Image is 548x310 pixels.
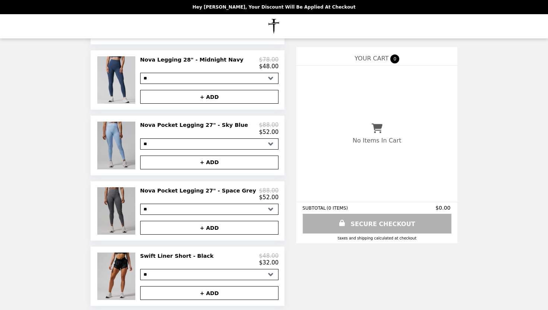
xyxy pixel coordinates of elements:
[259,56,279,63] p: $78.00
[140,286,279,300] button: + ADD
[259,187,279,194] p: $88.00
[259,122,279,128] p: $88.00
[97,253,137,300] img: Swift Liner Short - Black
[140,122,251,128] h2: Nova Pocket Legging 27" - Sky Blue
[140,90,279,104] button: + ADD
[302,236,451,240] div: Taxes and Shipping calculated at checkout
[259,194,279,201] p: $52.00
[302,206,327,211] span: SUBTOTAL
[255,19,293,34] img: Brand Logo
[97,187,137,235] img: Nova Pocket Legging 27" - Space Grey
[97,122,137,169] img: Nova Pocket Legging 27" - Sky Blue
[140,73,279,84] select: Select a product variant
[140,204,279,215] select: Select a product variant
[140,187,259,194] h2: Nova Pocket Legging 27" - Space Grey
[355,55,388,62] span: YOUR CART
[140,156,279,169] button: + ADD
[192,4,355,10] p: Hey [PERSON_NAME], your discount will be applied at checkout
[327,206,348,211] span: ( 0 ITEMS )
[259,63,279,70] p: $48.00
[140,56,246,63] h2: Nova Legging 28" - Midnight Navy
[259,259,279,266] p: $32.00
[353,137,401,144] p: No Items In Cart
[140,253,217,259] h2: Swift Liner Short - Black
[140,221,279,235] button: + ADD
[259,129,279,135] p: $52.00
[140,269,279,280] select: Select a product variant
[259,253,279,259] p: $48.00
[140,138,279,150] select: Select a product variant
[97,56,137,104] img: Nova Legging 28" - Midnight Navy
[390,54,399,63] span: 0
[435,205,451,211] span: $0.00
